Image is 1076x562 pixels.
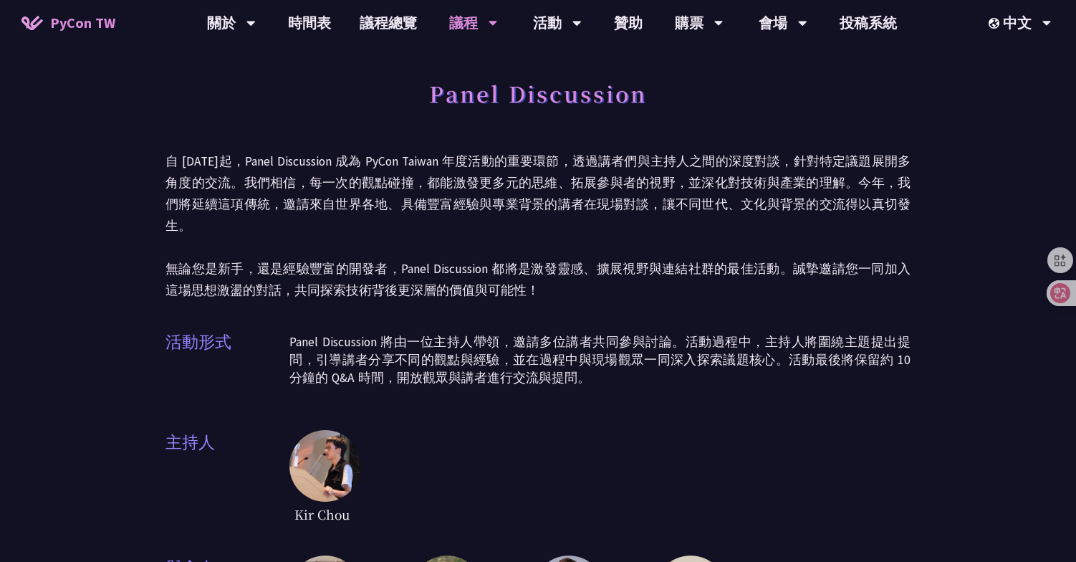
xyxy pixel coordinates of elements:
[50,12,115,34] span: PyCon TW
[7,5,130,41] a: PyCon TW
[165,430,289,527] span: 主持人
[289,333,911,387] p: Panel Discussion 將由一位主持人帶領，邀請多位講者共同參與討論。活動過程中，主持人將圍繞主題提出提問，引導講者分享不同的觀點與經驗，並在過程中與現場觀眾一同深入探索議題核心。活動...
[165,330,289,401] span: 活動形式
[989,18,1003,29] img: Locale Icon
[289,502,354,527] span: Kir Chou
[429,72,647,115] h1: Panel Discussion
[289,430,361,502] img: Kir Chou
[21,16,43,30] img: Home icon of PyCon TW 2025
[165,151,911,301] p: 自 [DATE]起，Panel Discussion 成為 PyCon Taiwan 年度活動的重要環節，透過講者們與主持人之間的深度對談，針對特定議題展開多角度的交流。我們相信，每一次的觀點碰...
